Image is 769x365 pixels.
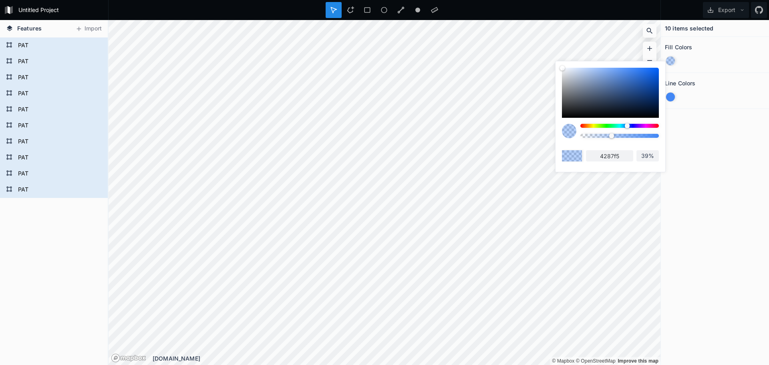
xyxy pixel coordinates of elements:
[665,41,693,53] h2: Fill Colors
[618,358,658,364] a: Map feedback
[552,358,574,364] a: Mapbox
[665,24,713,32] h4: 10 items selected
[153,354,660,363] div: [DOMAIN_NAME]
[576,358,616,364] a: OpenStreetMap
[71,22,106,35] button: Import
[17,24,42,32] span: Features
[111,353,146,363] a: Mapbox logo
[703,2,749,18] button: Export
[665,77,696,89] h2: Line Colors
